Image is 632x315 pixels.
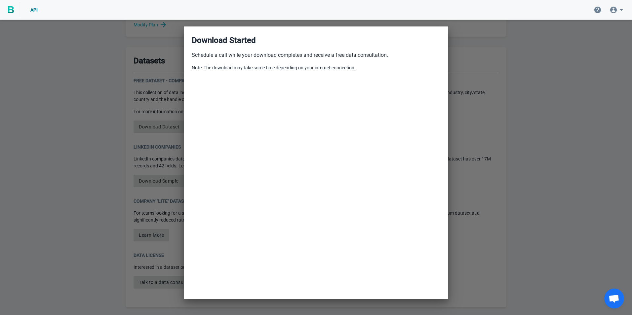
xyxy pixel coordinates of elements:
[192,64,440,71] p: Note: The download may take some time depending on your internet connection.
[8,6,14,14] img: BigPicture.io
[192,51,440,59] p: Schedule a call while your download completes and receive a free data consultation.
[30,7,38,13] span: API
[192,35,440,46] h3: Download Started
[604,289,624,308] div: Open chat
